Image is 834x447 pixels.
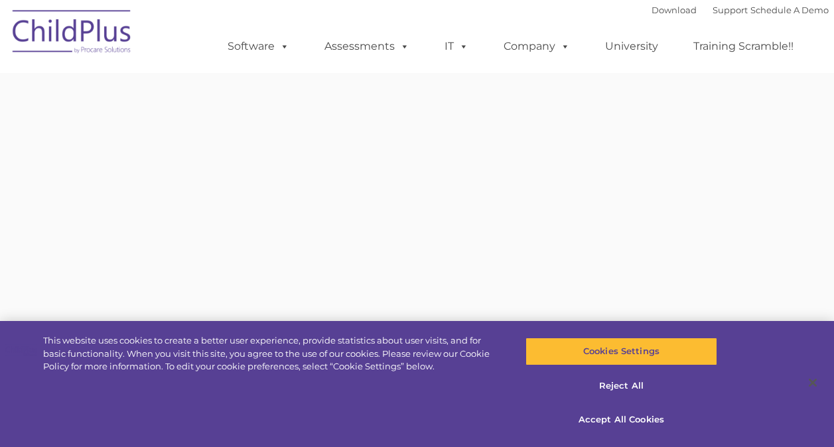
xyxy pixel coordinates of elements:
a: Support [713,5,748,15]
button: Cookies Settings [525,338,717,365]
font: | [652,5,829,15]
a: Download [652,5,697,15]
a: Training Scramble!! [680,33,807,60]
a: IT [431,33,482,60]
button: Accept All Cookies [525,406,717,434]
a: University [592,33,671,60]
a: Schedule A Demo [750,5,829,15]
img: ChildPlus by Procare Solutions [6,1,139,67]
div: This website uses cookies to create a better user experience, provide statistics about user visit... [43,334,500,373]
a: Company [490,33,583,60]
button: Close [798,368,827,397]
button: Reject All [525,372,717,400]
a: Assessments [311,33,423,60]
a: Software [214,33,303,60]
